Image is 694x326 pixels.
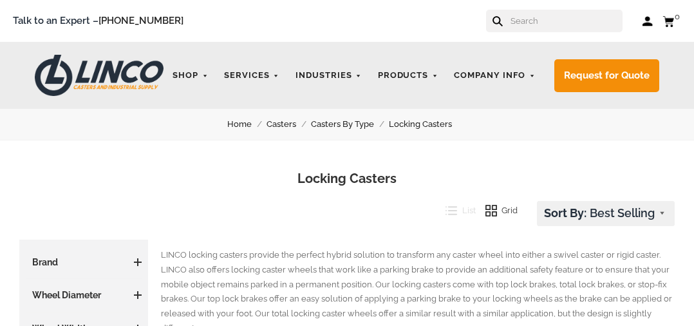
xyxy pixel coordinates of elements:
[13,13,183,29] span: Talk to an Expert –
[675,12,680,21] span: 0
[554,59,659,92] a: Request for Quote
[26,256,142,269] h3: Brand
[19,169,675,188] h1: Locking Casters
[389,117,467,131] a: Locking Casters
[218,63,286,88] a: Services
[371,63,445,88] a: Products
[447,63,541,88] a: Company Info
[267,117,311,131] a: Casters
[311,117,389,131] a: Casters By Type
[227,117,267,131] a: Home
[166,63,214,88] a: Shop
[436,201,476,220] button: List
[476,201,518,220] button: Grid
[98,15,183,26] a: [PHONE_NUMBER]
[289,63,368,88] a: Industries
[642,15,653,28] a: Log in
[26,289,142,302] h3: Wheel Diameter
[35,55,164,96] img: LINCO CASTERS & INDUSTRIAL SUPPLY
[662,13,681,29] a: 0
[509,10,623,32] input: Search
